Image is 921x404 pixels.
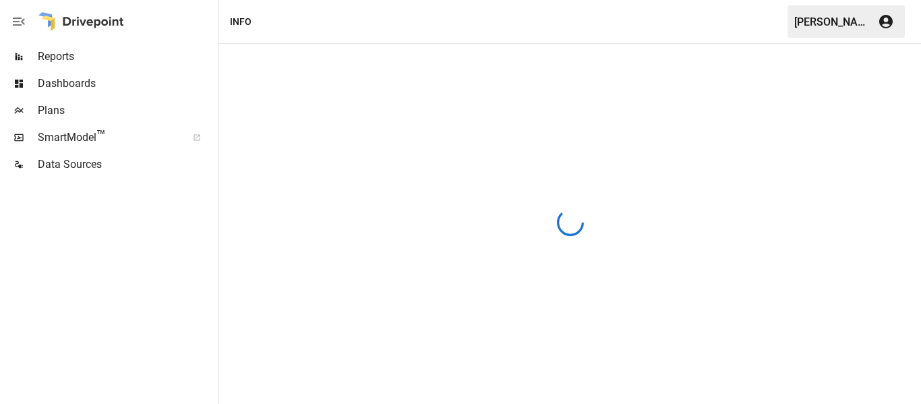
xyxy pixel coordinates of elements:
span: Dashboards [38,76,216,92]
span: Plans [38,103,216,119]
span: Reports [38,49,216,65]
span: SmartModel [38,129,178,146]
span: Data Sources [38,156,216,173]
span: ™ [96,127,106,144]
div: [PERSON_NAME] [794,16,870,28]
